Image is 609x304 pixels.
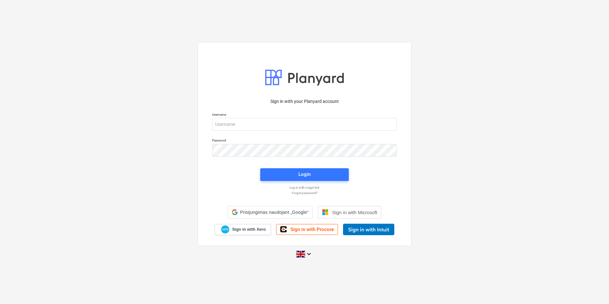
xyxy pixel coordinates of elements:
[232,227,266,232] span: Sign in with Xero
[290,227,334,232] span: Sign in with Procore
[298,170,311,178] div: Login
[212,118,397,131] input: Username
[260,168,349,181] button: Login
[228,206,313,219] div: Prisijungimas naudojant „Google“
[212,98,397,105] p: Sign in with your Planyard account
[212,138,397,144] p: Password
[276,224,338,235] a: Sign in with Procore
[332,210,377,215] span: Sign in with Microsoft
[305,250,313,258] i: keyboard_arrow_down
[209,185,400,190] a: Log in with magic link
[322,209,328,215] img: Microsoft logo
[240,210,309,215] span: Prisijungimas naudojant „Google“
[221,225,229,234] img: Xero logo
[212,112,397,118] p: Username
[215,224,271,235] a: Sign in with Xero
[209,191,400,195] a: Forgot password?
